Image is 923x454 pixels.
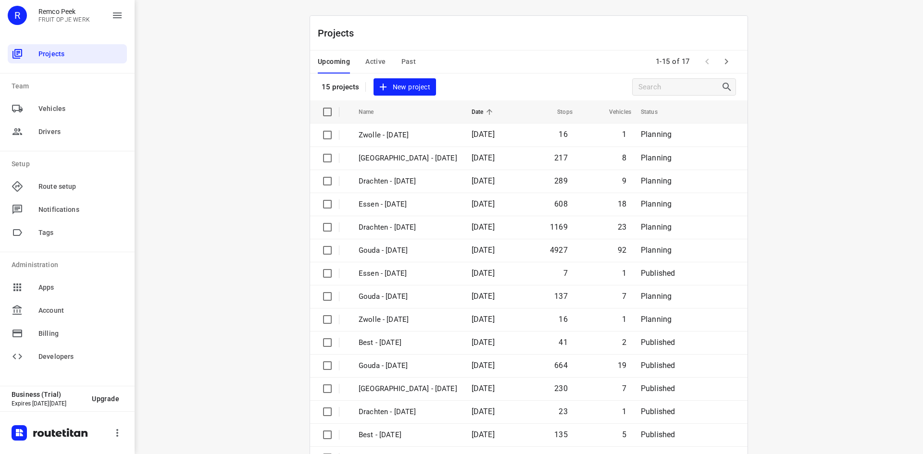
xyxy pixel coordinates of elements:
span: 16 [559,130,567,139]
div: Vehicles [8,99,127,118]
input: Search projects [638,80,721,95]
span: [DATE] [472,338,495,347]
span: Developers [38,352,123,362]
span: Planning [641,292,672,301]
span: 230 [554,384,568,393]
button: Upgrade [84,390,127,407]
span: [DATE] [472,361,495,370]
span: Published [641,361,675,370]
p: Essen - Monday [359,199,457,210]
p: Essen - Friday [359,268,457,279]
span: [DATE] [472,269,495,278]
span: Vehicles [597,106,631,118]
span: 7 [622,384,626,393]
span: Published [641,407,675,416]
span: Apps [38,282,123,293]
span: Planning [641,130,672,139]
span: 9 [622,176,626,185]
p: Zwolle - Thursday [359,153,457,164]
p: Zwolle - Friday [359,314,457,325]
p: Gouda - Monday [359,245,457,256]
div: Tags [8,223,127,242]
span: [DATE] [472,430,495,439]
span: Published [641,384,675,393]
span: [DATE] [472,292,495,301]
span: 7 [622,292,626,301]
span: Published [641,430,675,439]
p: Administration [12,260,127,270]
span: 1 [622,315,626,324]
span: Planning [641,153,672,162]
div: Search [721,81,736,93]
span: 19 [618,361,626,370]
span: [DATE] [472,176,495,185]
span: 5 [622,430,626,439]
span: 92 [618,245,626,255]
span: 23 [559,407,567,416]
p: Gouda - Thursday [359,360,457,371]
span: 135 [554,430,568,439]
span: [DATE] [472,407,495,416]
span: Active [365,56,386,68]
span: Route setup [38,182,123,192]
span: Planning [641,199,672,209]
span: [DATE] [472,222,495,232]
span: Account [38,306,123,316]
button: New project [374,78,436,96]
p: Remco Peek [38,8,90,15]
div: R [8,6,27,25]
span: 1 [622,407,626,416]
p: Expires [DATE][DATE] [12,400,84,407]
span: Tags [38,228,123,238]
div: Projects [8,44,127,63]
div: Route setup [8,177,127,196]
span: Name [359,106,387,118]
p: Drachten - Tuesday [359,176,457,187]
span: 1-15 of 17 [652,51,694,72]
p: Drachten - Monday [359,222,457,233]
span: 1 [622,269,626,278]
span: 41 [559,338,567,347]
span: Date [472,106,496,118]
span: Planning [641,222,672,232]
p: Drachten - Thursday [359,406,457,417]
span: 137 [554,292,568,301]
span: Planning [641,176,672,185]
span: 1169 [550,222,568,232]
span: 1 [622,130,626,139]
span: Billing [38,329,123,339]
span: Upcoming [318,56,350,68]
span: 2 [622,338,626,347]
p: Best - Friday [359,337,457,348]
p: Zwolle - Thursday [359,383,457,394]
span: 289 [554,176,568,185]
span: 16 [559,315,567,324]
span: Notifications [38,205,123,215]
span: 8 [622,153,626,162]
p: Best - Thursday [359,429,457,441]
span: Past [401,56,416,68]
p: Setup [12,159,127,169]
p: Projects [318,26,362,40]
p: Zwolle - Friday [359,130,457,141]
p: Team [12,81,127,91]
div: Drivers [8,122,127,141]
span: Drivers [38,127,123,137]
span: Vehicles [38,104,123,114]
span: Status [641,106,670,118]
span: Projects [38,49,123,59]
p: FRUIT OP JE WERK [38,16,90,23]
span: [DATE] [472,384,495,393]
span: 608 [554,199,568,209]
div: Developers [8,347,127,366]
p: Business (Trial) [12,391,84,398]
span: [DATE] [472,199,495,209]
span: 23 [618,222,626,232]
span: Upgrade [92,395,119,403]
span: New project [379,81,430,93]
span: Stops [545,106,573,118]
div: Apps [8,278,127,297]
div: Account [8,301,127,320]
span: [DATE] [472,153,495,162]
span: Planning [641,315,672,324]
